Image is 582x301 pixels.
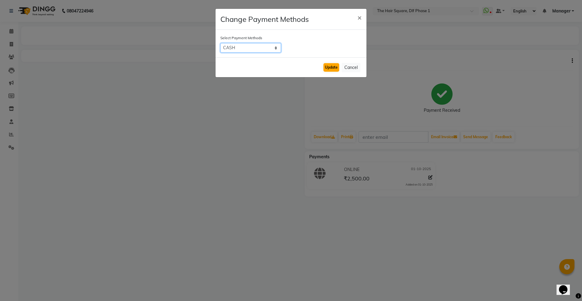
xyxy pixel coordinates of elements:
label: Select Payment Methods [220,35,262,41]
span: × [357,13,362,22]
button: Update [323,63,339,72]
h4: Change Payment Methods [220,14,309,25]
button: Cancel [342,63,360,72]
iframe: chat widget [557,277,576,295]
button: Close [353,9,366,26]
